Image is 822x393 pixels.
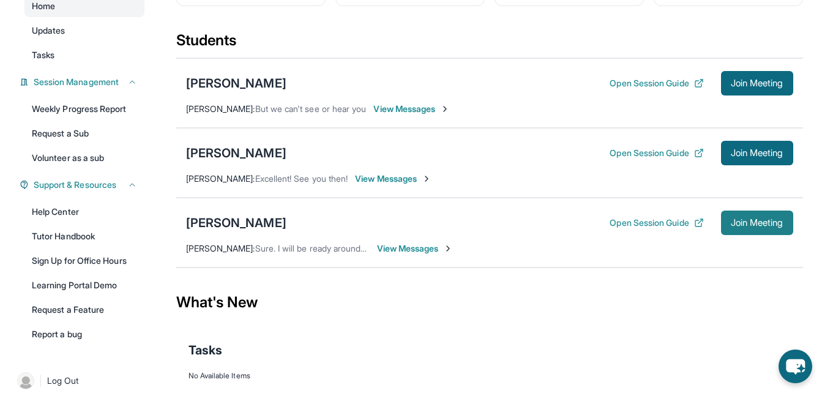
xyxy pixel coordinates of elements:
a: Help Center [24,201,144,223]
div: No Available Items [189,371,791,381]
span: Join Meeting [731,149,783,157]
a: Volunteer as a sub [24,147,144,169]
button: Session Management [29,76,137,88]
span: Tasks [189,342,222,359]
a: Updates [24,20,144,42]
span: View Messages [373,103,450,115]
span: Support & Resources [34,179,116,191]
span: But we can't see or hear you [255,103,367,114]
span: Join Meeting [731,219,783,226]
span: Updates [32,24,65,37]
button: Open Session Guide [610,147,703,159]
button: Join Meeting [721,141,793,165]
span: [PERSON_NAME] : [186,103,255,114]
span: Session Management [34,76,119,88]
span: View Messages [355,173,432,185]
span: Sure. I will be ready around 5:30 and we can end the session when he needed to. See you then! [255,243,629,253]
button: Join Meeting [721,211,793,235]
div: [PERSON_NAME] [186,75,286,92]
img: Chevron-Right [440,104,450,114]
span: [PERSON_NAME] : [186,173,255,184]
span: Tasks [32,49,54,61]
span: [PERSON_NAME] : [186,243,255,253]
button: Open Session Guide [610,77,703,89]
div: [PERSON_NAME] [186,144,286,162]
img: Chevron-Right [443,244,453,253]
img: Chevron-Right [422,174,432,184]
button: chat-button [779,350,812,383]
button: Open Session Guide [610,217,703,229]
span: View Messages [377,242,454,255]
button: Join Meeting [721,71,793,95]
a: Tasks [24,44,144,66]
a: Weekly Progress Report [24,98,144,120]
a: Request a Sub [24,122,144,144]
a: Tutor Handbook [24,225,144,247]
span: Join Meeting [731,80,783,87]
a: Learning Portal Demo [24,274,144,296]
div: What's New [176,275,803,329]
a: Request a Feature [24,299,144,321]
button: Support & Resources [29,179,137,191]
div: Students [176,31,803,58]
span: | [39,373,42,388]
img: user-img [17,372,34,389]
div: [PERSON_NAME] [186,214,286,231]
a: Sign Up for Office Hours [24,250,144,272]
span: Log Out [47,375,79,387]
span: Excellent! See you then! [255,173,348,184]
a: Report a bug [24,323,144,345]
